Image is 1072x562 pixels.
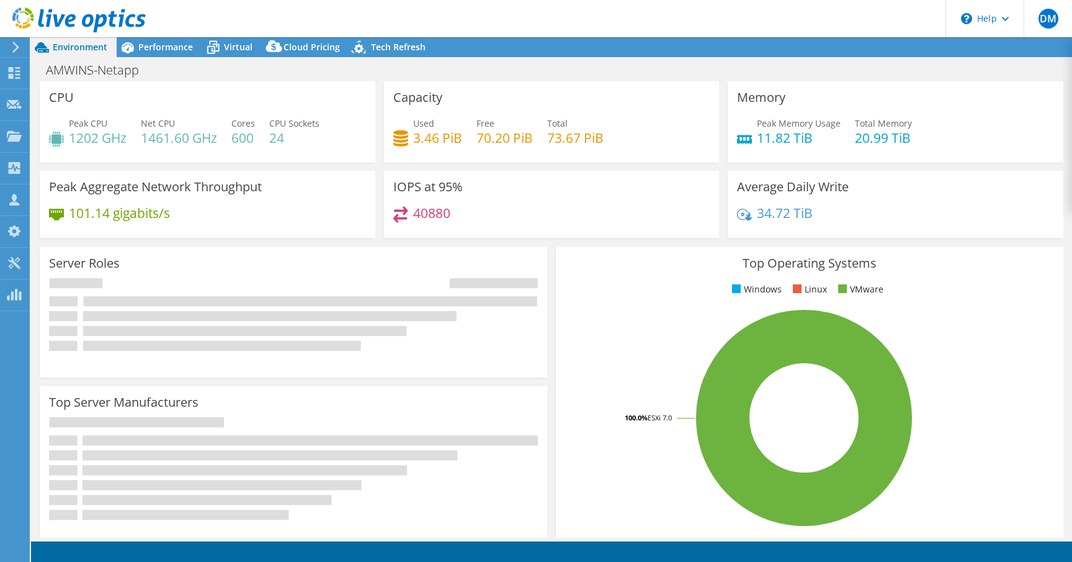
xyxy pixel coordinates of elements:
span: Total [547,117,568,129]
tspan: 100.0% [625,413,648,422]
h3: Memory [737,91,785,104]
h4: 40880 [413,206,450,220]
h3: Average Daily Write [737,180,849,194]
h4: 101.14 gigabits/s [69,206,170,220]
h4: 11.82 TiB [757,131,841,145]
li: Windows [729,283,782,296]
h3: IOPS at 95% [393,180,463,194]
h3: Peak Aggregate Network Throughput [49,180,262,194]
span: Tech Refresh [371,41,426,53]
h4: 1202 GHz [69,131,127,145]
span: Environment [53,41,107,53]
h4: 20.99 TiB [855,131,912,145]
h3: CPU [49,91,74,104]
h4: 24 [269,131,319,145]
h3: Capacity [393,91,442,104]
span: Virtual [224,41,252,53]
h3: Top Operating Systems [565,256,1054,270]
span: Peak Memory Usage [757,117,841,129]
span: Total Memory [855,117,912,129]
span: Used [413,117,434,129]
h4: 70.20 PiB [476,131,533,145]
h4: 73.67 PiB [547,131,604,145]
svg: \n [961,13,972,24]
h4: 1461.60 GHz [141,131,217,145]
span: Net CPU [141,117,175,129]
h1: AMWINS-Netapp [40,63,158,77]
h4: 34.72 TiB [757,206,813,220]
span: CPU Sockets [269,117,319,129]
li: Linux [790,283,827,296]
span: Cores [231,117,255,129]
h4: 3.46 PiB [413,131,462,145]
h4: 600 [231,131,255,145]
h3: Top Server Manufacturers [49,396,199,409]
li: VMware [835,283,883,296]
span: DM [1038,9,1058,29]
tspan: ESXi 7.0 [648,413,672,422]
span: Free [476,117,494,129]
span: Peak CPU [69,117,107,129]
h3: Server Roles [49,256,120,270]
span: Cloud Pricing [284,41,340,53]
span: Performance [138,41,193,53]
